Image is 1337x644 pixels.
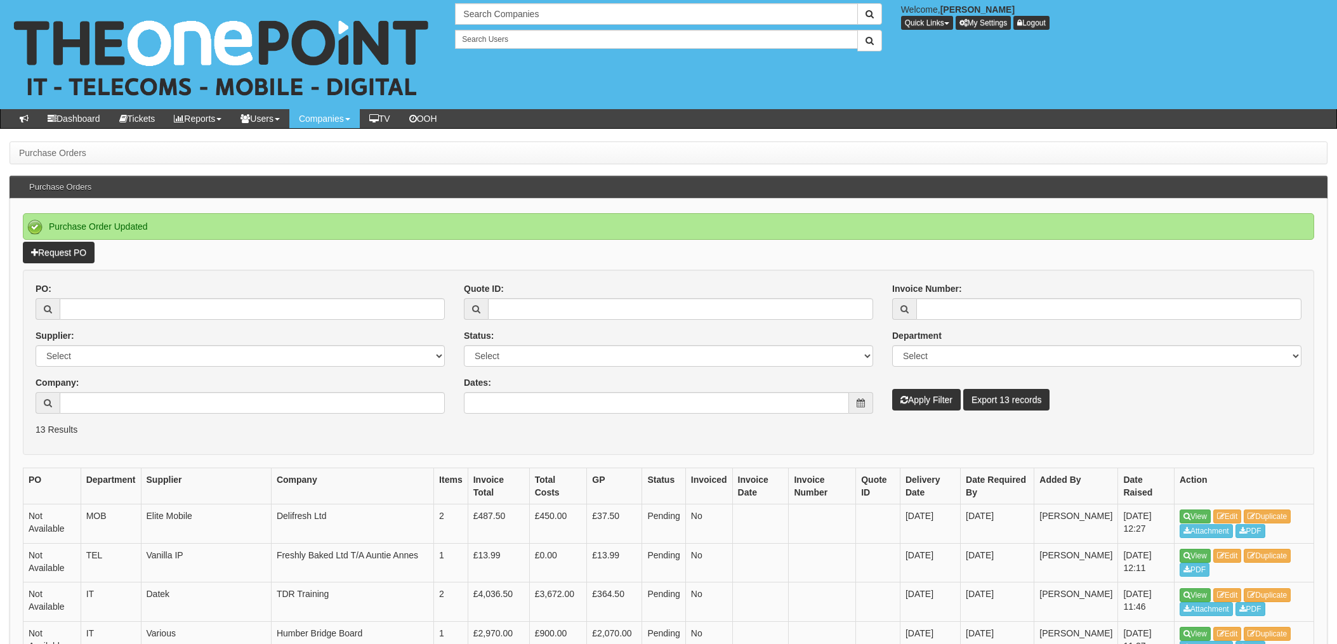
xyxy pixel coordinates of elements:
td: £450.00 [529,504,587,544]
label: PO: [36,282,51,295]
a: View [1180,509,1211,523]
td: TEL [81,543,141,582]
td: Not Available [23,543,81,582]
label: Company: [36,376,79,389]
td: Freshly Baked Ltd T/A Auntie Annes [271,543,433,582]
th: Status [642,468,685,504]
td: [PERSON_NAME] [1034,543,1118,582]
a: PDF [1180,563,1209,577]
td: 2 [434,582,468,622]
td: [DATE] 12:11 [1118,543,1175,582]
a: Edit [1213,509,1242,523]
label: Department [892,329,942,342]
th: Company [271,468,433,504]
td: £487.50 [468,504,529,544]
input: Search Companies [455,3,857,25]
li: Purchase Orders [19,147,86,159]
td: Pending [642,543,685,582]
td: Not Available [23,582,81,622]
a: Logout [1013,16,1050,30]
td: Datek [141,582,271,622]
a: View [1180,627,1211,641]
td: £37.50 [587,504,642,544]
p: 13 Results [36,423,1301,436]
h3: Purchase Orders [23,176,98,198]
td: [DATE] [900,582,960,622]
a: Dashboard [38,109,110,128]
a: Request PO [23,242,95,263]
td: No [685,543,732,582]
td: [DATE] [961,543,1034,582]
a: PDF [1235,602,1265,616]
td: [DATE] [900,504,960,544]
td: Pending [642,504,685,544]
th: Total Costs [529,468,587,504]
a: Users [231,109,289,128]
a: Duplicate [1244,509,1291,523]
td: £364.50 [587,582,642,622]
th: GP [587,468,642,504]
td: £13.99 [587,543,642,582]
td: £13.99 [468,543,529,582]
th: Supplier [141,468,271,504]
a: Reports [164,109,231,128]
th: Date Required By [961,468,1034,504]
td: [DATE] [961,582,1034,622]
th: Invoiced [685,468,732,504]
td: £3,672.00 [529,582,587,622]
div: Welcome, [892,3,1337,30]
a: Duplicate [1244,627,1291,641]
th: Items [434,468,468,504]
th: Invoice Number [789,468,856,504]
a: Companies [289,109,360,128]
a: TV [360,109,400,128]
td: [DATE] 12:27 [1118,504,1175,544]
a: Duplicate [1244,588,1291,602]
td: No [685,582,732,622]
label: Invoice Number: [892,282,962,295]
label: Quote ID: [464,282,504,295]
button: Apply Filter [892,389,961,411]
a: My Settings [956,16,1011,30]
a: View [1180,549,1211,563]
a: Edit [1213,549,1242,563]
th: Invoice Date [732,468,789,504]
div: Purchase Order Updated [23,213,1314,240]
th: Quote ID [856,468,900,504]
input: Search Users [455,30,857,49]
a: Export 13 records [963,389,1050,411]
a: OOH [400,109,447,128]
a: Duplicate [1244,549,1291,563]
th: Added By [1034,468,1118,504]
td: 1 [434,543,468,582]
label: Supplier: [36,329,74,342]
a: Attachment [1180,524,1233,538]
a: Edit [1213,588,1242,602]
td: No [685,504,732,544]
td: [PERSON_NAME] [1034,504,1118,544]
td: 2 [434,504,468,544]
td: Not Available [23,504,81,544]
a: Tickets [110,109,165,128]
td: Delifresh Ltd [271,504,433,544]
td: IT [81,582,141,622]
label: Status: [464,329,494,342]
a: Edit [1213,627,1242,641]
th: Invoice Total [468,468,529,504]
td: TDR Training [271,582,433,622]
td: £0.00 [529,543,587,582]
a: PDF [1235,524,1265,538]
td: Pending [642,582,685,622]
th: Date Raised [1118,468,1175,504]
td: MOB [81,504,141,544]
td: [PERSON_NAME] [1034,582,1118,622]
a: Attachment [1180,602,1233,616]
th: PO [23,468,81,504]
label: Dates: [464,376,491,389]
b: [PERSON_NAME] [940,4,1015,15]
td: £4,036.50 [468,582,529,622]
th: Delivery Date [900,468,960,504]
td: Vanilla IP [141,543,271,582]
button: Quick Links [901,16,953,30]
th: Department [81,468,141,504]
